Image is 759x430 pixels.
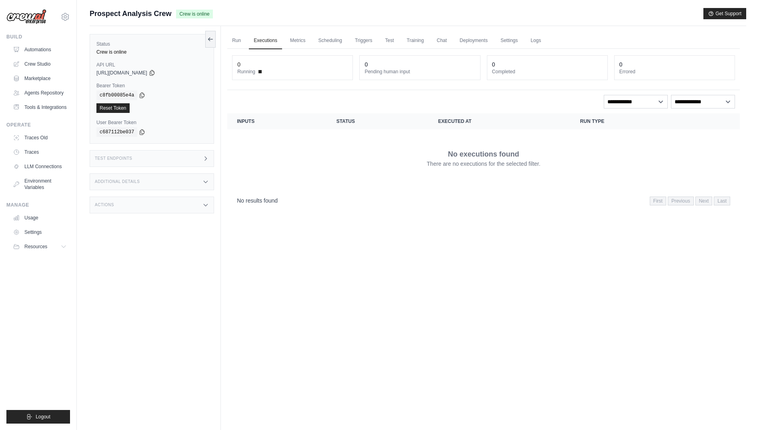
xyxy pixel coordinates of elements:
[6,34,70,40] div: Build
[227,190,740,211] nav: Pagination
[402,32,429,49] a: Training
[364,60,368,68] div: 0
[6,9,46,24] img: Logo
[327,113,429,129] th: Status
[176,10,212,18] span: Crew is online
[96,103,130,113] a: Reset Token
[227,113,740,211] section: Crew executions table
[95,156,132,161] h3: Test Endpoints
[95,203,114,207] h3: Actions
[249,32,282,49] a: Executions
[650,197,666,205] span: First
[6,410,70,424] button: Logout
[448,149,519,160] p: No executions found
[650,197,730,205] nav: Pagination
[492,60,495,68] div: 0
[314,32,347,49] a: Scheduling
[24,243,47,250] span: Resources
[10,175,70,194] a: Environment Variables
[364,68,475,75] dt: Pending human input
[96,41,207,47] label: Status
[90,8,171,19] span: Prospect Analysis Crew
[695,197,713,205] span: Next
[10,226,70,239] a: Settings
[381,32,399,49] a: Test
[10,43,70,56] a: Automations
[714,197,730,205] span: Last
[237,68,255,75] span: Running
[427,160,541,168] p: There are no executions for the selected filter.
[237,60,240,68] div: 0
[10,131,70,144] a: Traces Old
[455,32,493,49] a: Deployments
[237,197,278,205] p: No results found
[432,32,451,49] a: Chat
[227,113,326,129] th: Inputs
[10,240,70,253] button: Resources
[703,8,746,19] button: Get Support
[668,197,694,205] span: Previous
[6,202,70,208] div: Manage
[10,72,70,85] a: Marketplace
[95,179,140,184] h3: Additional Details
[96,90,137,100] code: c8fb00085e4a
[10,86,70,99] a: Agents Repository
[526,32,546,49] a: Logs
[36,414,50,420] span: Logout
[10,146,70,159] a: Traces
[96,82,207,89] label: Bearer Token
[96,62,207,68] label: API URL
[96,49,207,55] div: Crew is online
[350,32,377,49] a: Triggers
[10,101,70,114] a: Tools & Integrations
[285,32,310,49] a: Metrics
[96,119,207,126] label: User Bearer Token
[496,32,523,49] a: Settings
[619,60,623,68] div: 0
[6,122,70,128] div: Operate
[571,113,688,129] th: Run Type
[10,211,70,224] a: Usage
[96,70,147,76] span: [URL][DOMAIN_NAME]
[619,68,730,75] dt: Errored
[10,160,70,173] a: LLM Connections
[227,32,246,49] a: Run
[492,68,603,75] dt: Completed
[429,113,571,129] th: Executed at
[96,127,137,137] code: c687112be037
[10,58,70,70] a: Crew Studio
